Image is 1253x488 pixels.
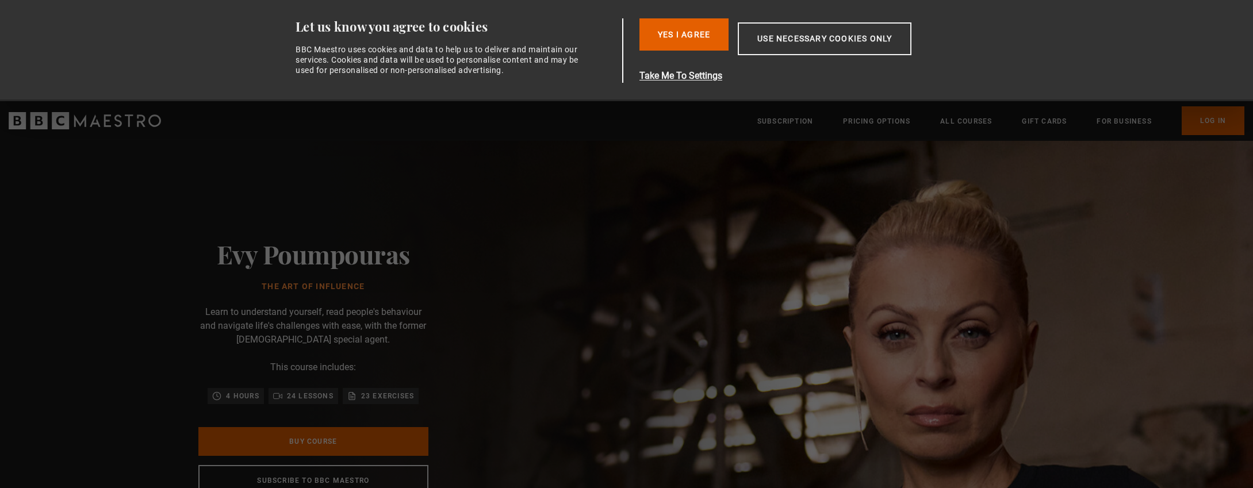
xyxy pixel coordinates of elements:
[757,116,813,127] a: Subscription
[198,305,428,347] p: Learn to understand yourself, read people's behaviour and navigate life's challenges with ease, w...
[1182,106,1244,135] a: Log In
[843,116,910,127] a: Pricing Options
[287,390,334,402] p: 24 lessons
[296,44,585,76] div: BBC Maestro uses cookies and data to help us to deliver and maintain our services. Cookies and da...
[940,116,992,127] a: All Courses
[1022,116,1067,127] a: Gift Cards
[757,106,1244,135] nav: Primary
[226,390,259,402] p: 4 hours
[9,112,161,129] svg: BBC Maestro
[639,69,966,83] button: Take Me To Settings
[217,282,410,291] h1: The Art of Influence
[1097,116,1151,127] a: For business
[296,18,618,35] div: Let us know you agree to cookies
[361,390,414,402] p: 23 exercises
[217,239,410,268] h2: Evy Poumpouras
[639,18,729,51] button: Yes I Agree
[198,427,428,456] a: Buy Course
[738,22,911,55] button: Use necessary cookies only
[270,360,356,374] p: This course includes:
